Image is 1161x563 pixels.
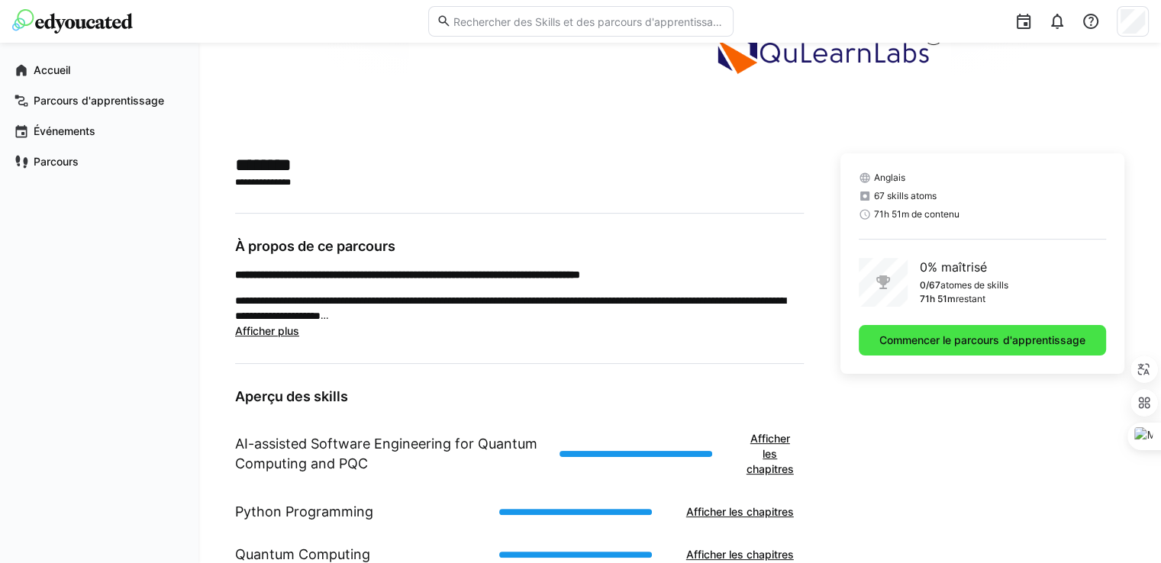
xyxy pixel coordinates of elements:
[684,504,796,520] span: Afficher les chapitres
[676,497,804,527] button: Afficher les chapitres
[920,279,940,291] p: 0/67
[235,434,547,474] h1: AI-assisted Software Engineering for Quantum Computing and PQC
[920,258,1008,276] p: 0% maîtrisé
[235,324,299,337] span: Afficher plus
[235,388,804,405] h3: Aperçu des skills
[956,293,985,305] p: restant
[451,14,724,28] input: Rechercher des Skills et des parcours d'apprentissage…
[684,547,796,562] span: Afficher les chapitres
[874,208,959,220] span: 71h 51m de contenu
[235,502,373,522] h1: Python Programming
[737,423,804,484] button: Afficher les chapitres
[920,293,956,305] p: 71h 51m
[940,279,1008,291] p: atomes de skills
[874,190,937,202] span: 67 skills atoms
[859,325,1106,355] button: Commencer le parcours d'apprentissage
[874,172,905,184] span: Anglais
[235,238,804,255] h3: À propos de ce parcours
[744,431,796,477] span: Afficher les chapitres
[877,333,1087,348] span: Commencer le parcours d'apprentissage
